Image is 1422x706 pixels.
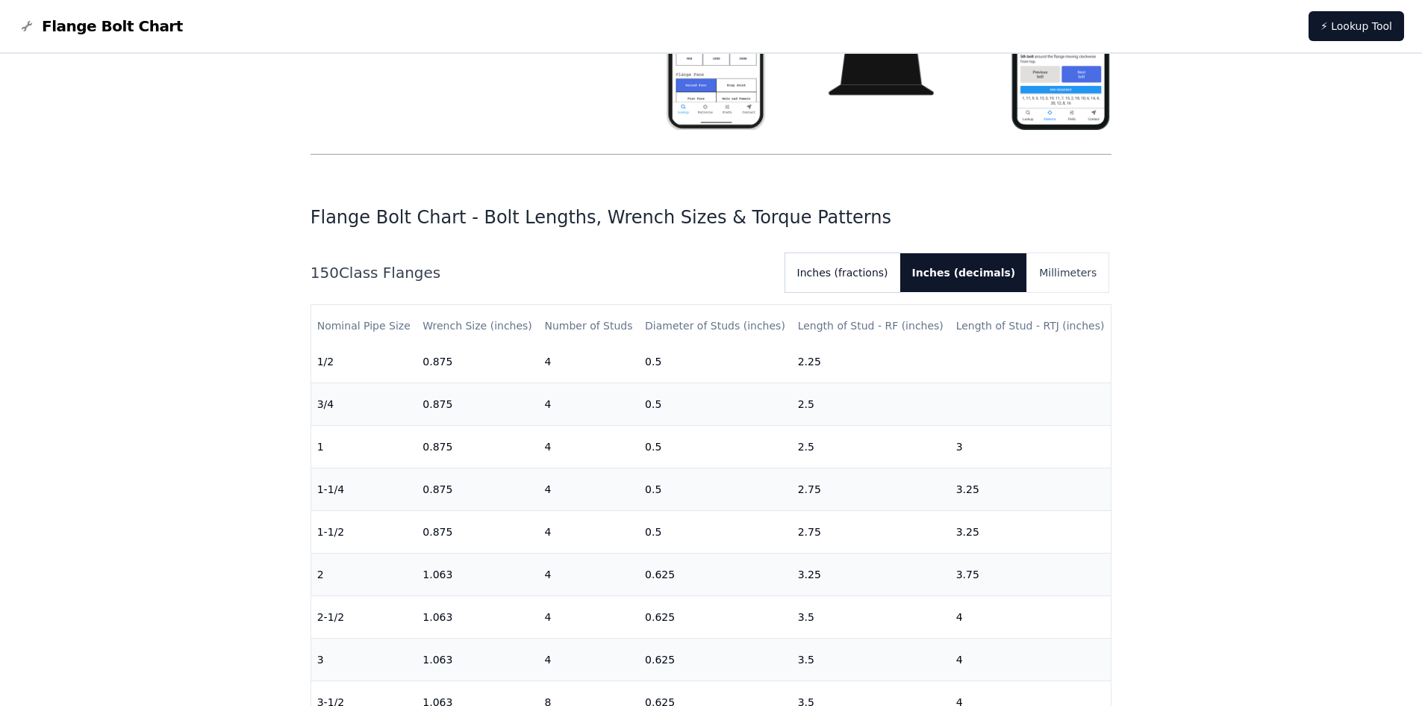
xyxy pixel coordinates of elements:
td: 0.625 [639,554,792,596]
a: Flange Bolt Chart LogoFlange Bolt Chart [18,16,183,37]
td: 1.063 [417,554,538,596]
th: Number of Studs [538,305,639,347]
td: 1-1/2 [311,511,417,554]
td: 0.5 [639,511,792,554]
td: 0.5 [639,341,792,383]
td: 2.75 [792,468,950,511]
td: 3.25 [950,511,1111,554]
th: Length of Stud - RF (inches) [792,305,950,347]
td: 4 [538,554,639,596]
td: 4 [538,596,639,639]
td: 3.75 [950,554,1111,596]
td: 4 [538,639,639,681]
a: ⚡ Lookup Tool [1309,11,1404,41]
td: 2.25 [792,341,950,383]
th: Wrench Size (inches) [417,305,538,347]
td: 0.875 [417,468,538,511]
h2: 150 Class Flanges [311,262,773,283]
th: Nominal Pipe Size [311,305,417,347]
td: 4 [538,426,639,468]
td: 1.063 [417,596,538,639]
td: 1 [311,426,417,468]
td: 2.5 [792,383,950,426]
td: 3/4 [311,383,417,426]
td: 2 [311,554,417,596]
td: 3 [311,639,417,681]
td: 3.5 [792,639,950,681]
td: 3.25 [950,468,1111,511]
td: 0.875 [417,426,538,468]
td: 3 [950,426,1111,468]
td: 0.625 [639,596,792,639]
td: 0.875 [417,341,538,383]
button: Inches (decimals) [900,253,1028,292]
span: Flange Bolt Chart [42,16,183,37]
img: Flange Bolt Chart Logo [18,17,36,35]
td: 0.875 [417,511,538,554]
td: 4 [538,468,639,511]
td: 4 [950,596,1111,639]
button: Inches (fractions) [785,253,900,292]
td: 0.875 [417,383,538,426]
th: Length of Stud - RTJ (inches) [950,305,1111,347]
td: 4 [538,511,639,554]
th: Diameter of Studs (inches) [639,305,792,347]
h1: Flange Bolt Chart - Bolt Lengths, Wrench Sizes & Torque Patterns [311,205,1112,229]
td: 1/2 [311,341,417,383]
td: 0.5 [639,383,792,426]
button: Millimeters [1027,253,1108,292]
td: 1.063 [417,639,538,681]
td: 3.5 [792,596,950,639]
td: 4 [538,341,639,383]
td: 2.75 [792,511,950,554]
td: 2.5 [792,426,950,468]
td: 0.625 [639,639,792,681]
td: 3.25 [792,554,950,596]
td: 2-1/2 [311,596,417,639]
td: 1-1/4 [311,468,417,511]
td: 4 [950,639,1111,681]
td: 4 [538,383,639,426]
td: 0.5 [639,468,792,511]
td: 0.5 [639,426,792,468]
